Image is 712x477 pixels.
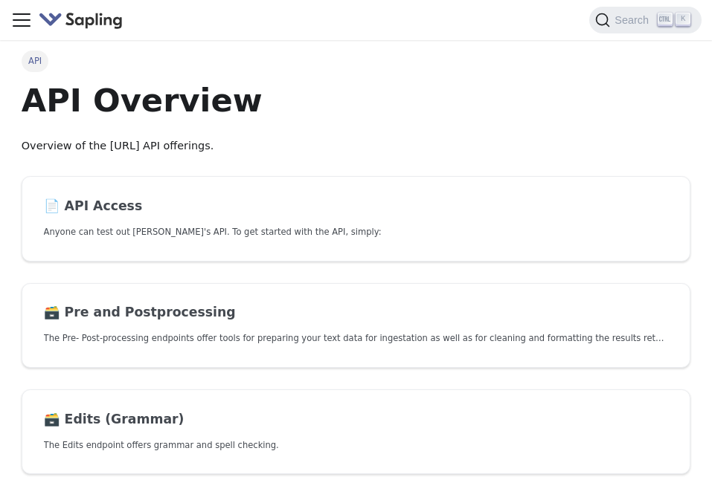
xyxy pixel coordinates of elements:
[10,9,33,31] button: Toggle navigation bar
[676,13,690,26] kbd: K
[22,176,690,262] a: 📄️ API AccessAnyone can test out [PERSON_NAME]'s API. To get started with the API, simply:
[39,10,129,31] a: Sapling.ai
[22,283,690,369] a: 🗃️ Pre and PostprocessingThe Pre- Post-processing endpoints offer tools for preparing your text d...
[22,389,690,475] a: 🗃️ Edits (Grammar)The Edits endpoint offers grammar and spell checking.
[39,10,124,31] img: Sapling.ai
[44,331,669,345] p: The Pre- Post-processing endpoints offer tools for preparing your text data for ingestation as we...
[44,198,669,215] h2: API Access
[22,51,690,71] nav: Breadcrumbs
[589,7,701,33] button: Search (Ctrl+K)
[610,14,658,26] span: Search
[44,225,669,239] p: Anyone can test out Sapling's API. To get started with the API, simply:
[44,412,669,428] h2: Edits (Grammar)
[44,305,669,321] h2: Pre and Postprocessing
[44,438,669,452] p: The Edits endpoint offers grammar and spell checking.
[22,80,690,120] h1: API Overview
[22,137,690,155] p: Overview of the [URL] API offerings.
[22,51,49,71] span: API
